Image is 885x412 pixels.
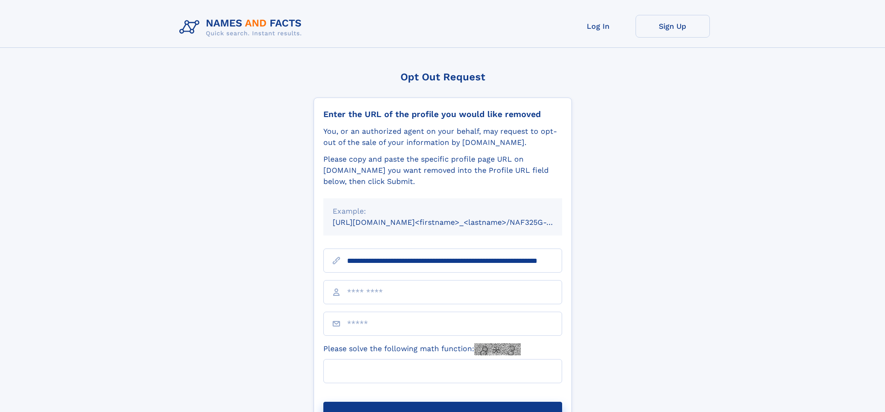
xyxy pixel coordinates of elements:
[323,109,562,119] div: Enter the URL of the profile you would like removed
[323,126,562,148] div: You, or an authorized agent on your behalf, may request to opt-out of the sale of your informatio...
[333,206,553,217] div: Example:
[323,343,521,355] label: Please solve the following math function:
[636,15,710,38] a: Sign Up
[323,154,562,187] div: Please copy and paste the specific profile page URL on [DOMAIN_NAME] you want removed into the Pr...
[314,71,572,83] div: Opt Out Request
[561,15,636,38] a: Log In
[333,218,580,227] small: [URL][DOMAIN_NAME]<firstname>_<lastname>/NAF325G-xxxxxxxx
[176,15,309,40] img: Logo Names and Facts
